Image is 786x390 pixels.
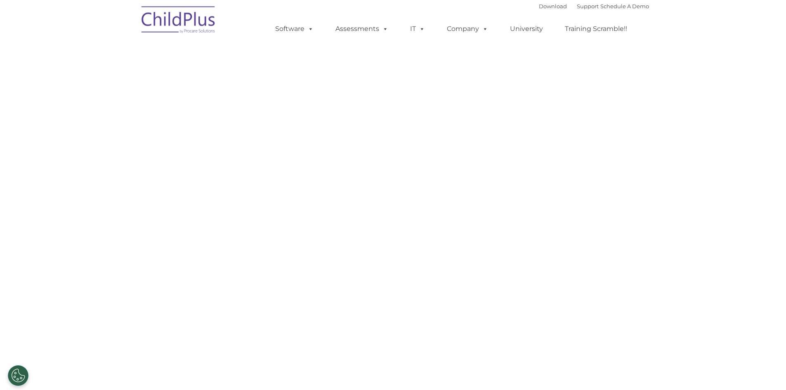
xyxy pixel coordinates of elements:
a: Assessments [327,21,397,37]
img: ChildPlus by Procare Solutions [137,0,220,42]
a: Schedule A Demo [600,3,649,9]
a: Training Scramble!! [557,21,635,37]
a: University [502,21,551,37]
font: | [539,3,649,9]
a: Company [439,21,496,37]
a: IT [402,21,433,37]
a: Software [267,21,322,37]
a: Support [577,3,599,9]
button: Cookies Settings [8,365,28,386]
a: Download [539,3,567,9]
